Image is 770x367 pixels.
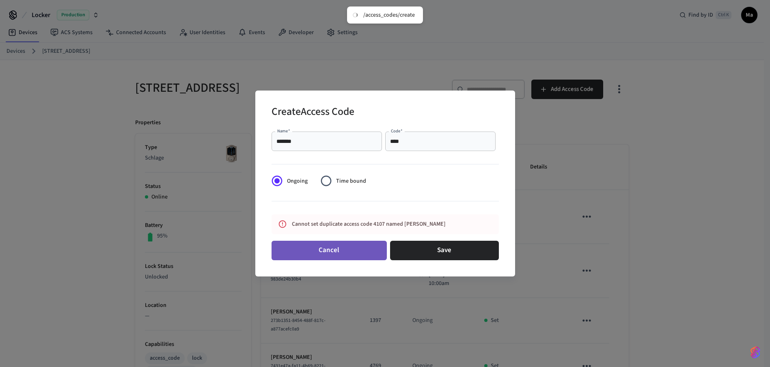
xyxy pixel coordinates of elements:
button: Save [390,241,499,260]
div: Cannot set duplicate access code 4107 named [PERSON_NAME] [292,217,463,232]
div: /access_codes/create [363,11,415,19]
label: Name [277,128,290,134]
span: Time bound [336,177,366,186]
button: Cancel [272,241,387,260]
span: Ongoing [287,177,308,186]
h2: Create Access Code [272,100,354,125]
img: SeamLogoGradient.69752ec5.svg [751,346,760,359]
label: Code [391,128,403,134]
